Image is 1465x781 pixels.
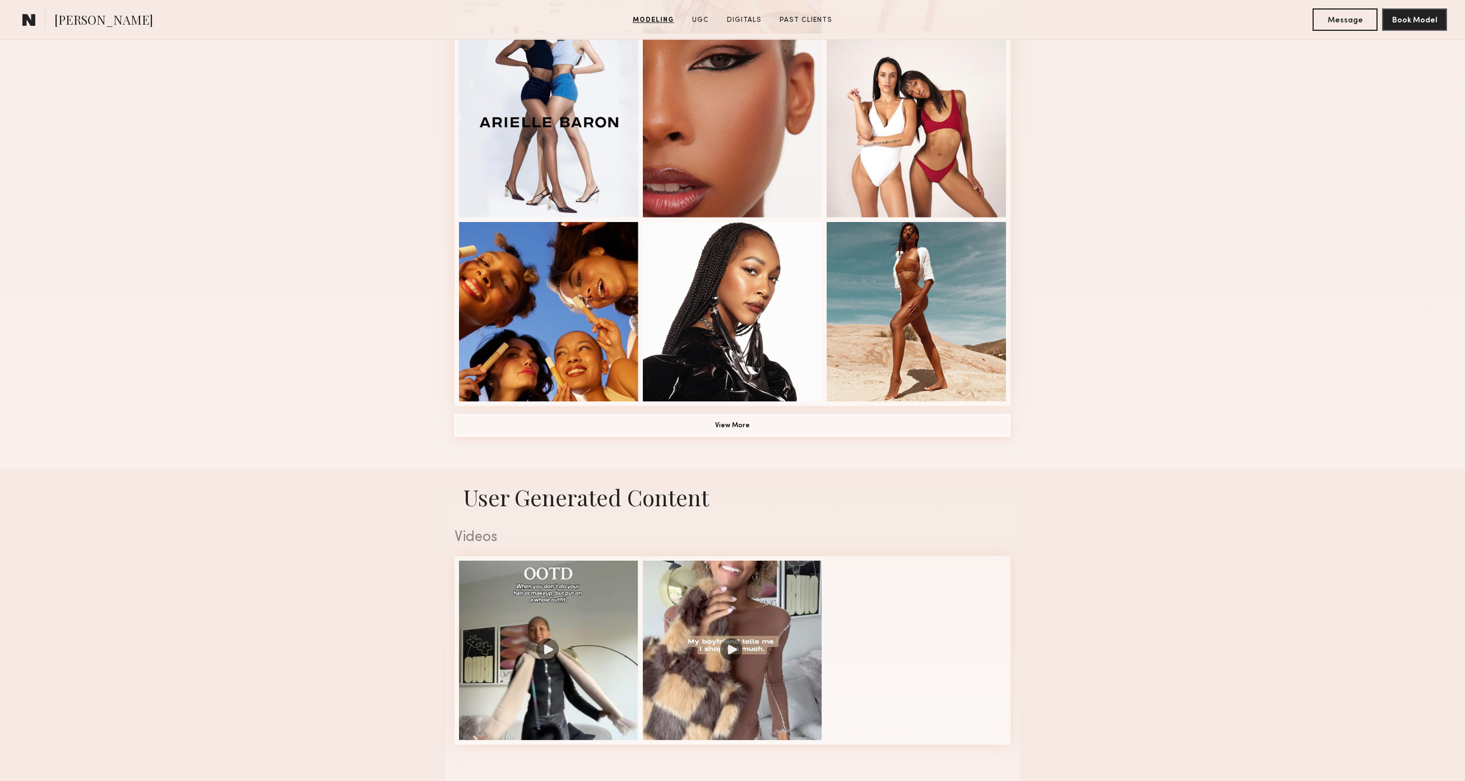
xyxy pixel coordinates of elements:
a: Modeling [628,15,679,25]
a: UGC [688,15,713,25]
h1: User Generated Content [446,482,1019,512]
button: View More [455,414,1010,437]
div: Videos [455,530,1010,545]
a: Book Model [1382,15,1447,24]
button: Book Model [1382,8,1447,31]
a: Digitals [722,15,766,25]
a: Past Clients [775,15,837,25]
span: [PERSON_NAME] [54,11,153,31]
button: Message [1313,8,1378,31]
